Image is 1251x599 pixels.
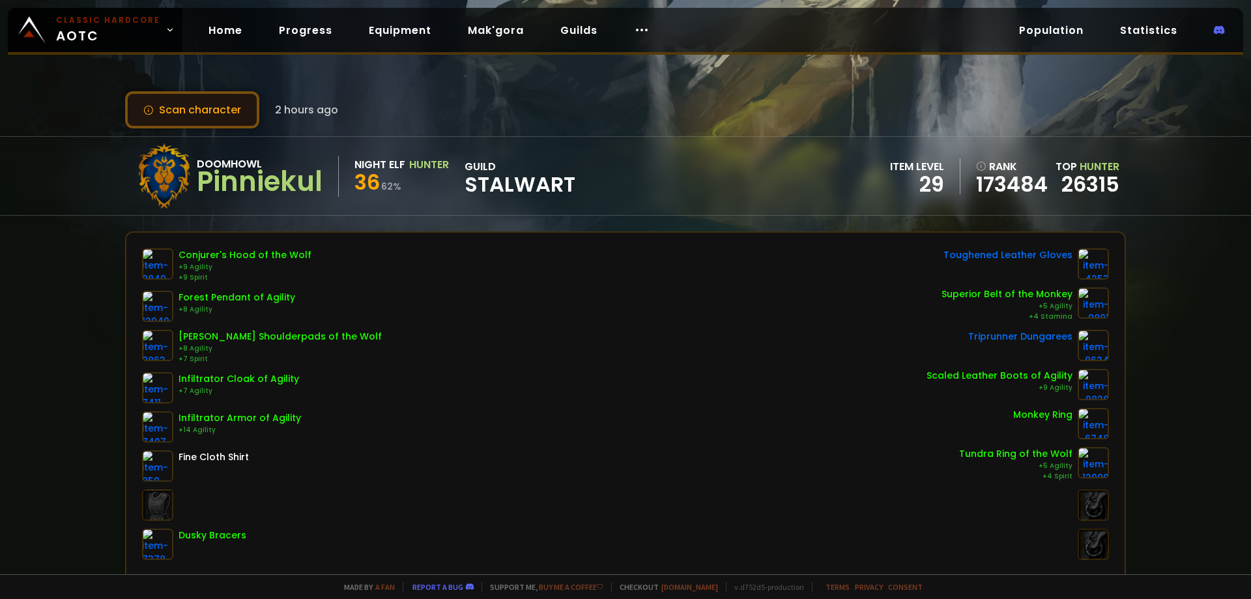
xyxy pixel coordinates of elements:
span: Hunter [1080,159,1119,174]
a: a fan [375,582,395,592]
span: Made by [336,582,395,592]
div: Forest Pendant of Agility [179,291,295,304]
div: +4 Spirit [959,471,1072,482]
a: Privacy [855,582,883,592]
a: Mak'gora [457,17,534,44]
div: Scaled Leather Boots of Agility [927,369,1072,383]
span: AOTC [56,14,160,46]
span: 36 [354,168,380,197]
div: +8 Agility [179,343,382,354]
small: Classic Hardcore [56,14,160,26]
div: +8 Agility [179,304,295,315]
img: item-9849 [142,248,173,280]
span: Stalwart [465,175,575,194]
img: item-9863 [142,330,173,361]
div: Monkey Ring [1013,408,1072,422]
div: Conjurer's Hood of the Wolf [179,248,311,262]
div: +5 Agility [942,301,1072,312]
div: Infiltrator Cloak of Agility [179,372,299,386]
img: item-7407 [142,411,173,443]
a: Equipment [358,17,442,44]
img: item-4253 [1078,248,1109,280]
div: Night Elf [354,156,405,173]
a: Terms [826,582,850,592]
div: +9 Agility [927,383,1072,393]
div: Doomhowl [197,156,323,172]
a: Guilds [550,17,608,44]
div: Tundra Ring of the Wolf [959,447,1072,461]
a: Consent [888,582,923,592]
div: 29 [890,175,944,194]
img: item-6748 [1078,408,1109,439]
img: item-9624 [1078,330,1109,361]
img: item-9801 [1078,287,1109,319]
a: Population [1009,17,1094,44]
a: Statistics [1110,17,1188,44]
a: Report a bug [412,582,463,592]
a: Progress [268,17,343,44]
div: +4 Stamina [942,312,1072,322]
div: item level [890,158,944,175]
a: Classic HardcoreAOTC [8,8,182,52]
img: item-9828 [1078,369,1109,400]
div: Triprunner Dungarees [968,330,1072,343]
div: +7 Spirit [179,354,382,364]
div: Infiltrator Armor of Agility [179,411,301,425]
div: guild [465,158,575,194]
div: Toughened Leather Gloves [943,248,1072,262]
div: +9 Agility [179,262,311,272]
a: 26315 [1061,169,1119,199]
div: +5 Agility [959,461,1072,471]
a: Home [198,17,253,44]
small: 62 % [381,180,401,193]
img: item-12040 [142,291,173,322]
div: Superior Belt of the Monkey [942,287,1072,301]
img: item-12009 [1078,447,1109,478]
div: Hunter [409,156,449,173]
span: Support me, [482,582,603,592]
button: Scan character [125,91,259,128]
a: Buy me a coffee [539,582,603,592]
span: 2 hours ago [275,102,338,118]
span: Checkout [611,582,718,592]
div: +7 Agility [179,386,299,396]
div: rank [976,158,1048,175]
div: Dusky Bracers [179,529,246,542]
a: 173484 [976,175,1048,194]
span: v. d752d5 - production [726,582,804,592]
img: item-7411 [142,372,173,403]
div: [PERSON_NAME] Shoulderpads of the Wolf [179,330,382,343]
div: +9 Spirit [179,272,311,283]
img: item-859 [142,450,173,482]
div: Pinniekul [197,172,323,192]
div: +14 Agility [179,425,301,435]
div: Top [1056,158,1119,175]
div: Fine Cloth Shirt [179,450,249,464]
a: [DOMAIN_NAME] [661,582,718,592]
img: item-7378 [142,529,173,560]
